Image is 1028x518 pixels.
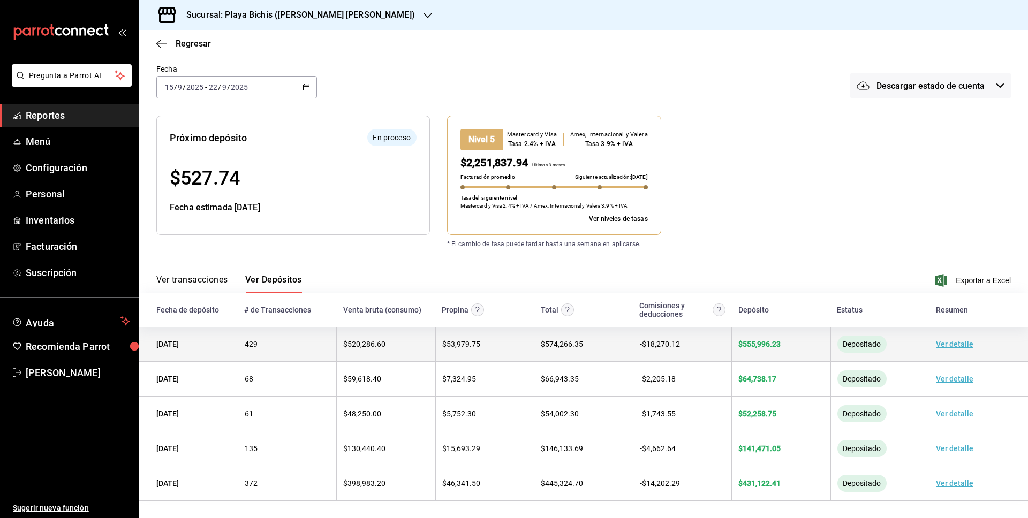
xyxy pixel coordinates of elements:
span: $ 66,943.35 [541,375,579,383]
input: ---- [230,83,248,92]
div: El monto ha sido enviado a tu cuenta bancaria. Puede tardar en verse reflejado, según la entidad ... [837,336,887,353]
span: Inventarios [26,213,130,227]
p: Facturación promedio [460,173,516,181]
button: Exportar a Excel [938,274,1011,287]
span: $ 130,440.40 [343,444,385,453]
span: $ 46,341.50 [442,479,480,487]
span: Recomienda Parrot [26,339,130,354]
span: / [218,83,221,92]
span: / [174,83,177,92]
div: Propina [442,306,468,314]
h3: Sucursal: Playa Bichis ([PERSON_NAME] [PERSON_NAME]) [178,9,415,21]
div: Depósito [738,306,769,314]
span: $ 64,738.17 [738,375,776,383]
div: El monto ha sido enviado a tu cuenta bancaria. Puede tardar en verse reflejado, según la entidad ... [837,475,887,492]
svg: Este monto equivale al total de la venta más otros abonos antes de aplicar comisión e IVA. [561,303,574,316]
td: 68 [238,362,336,397]
span: $ 7,324.95 [442,375,476,383]
span: $ 52,258.75 [738,409,776,418]
span: Regresar [176,39,211,49]
span: / [227,83,230,92]
span: $2,251,837.94 [460,156,528,169]
span: Facturación [26,239,130,254]
td: 135 [238,431,336,466]
div: Total [541,306,558,314]
span: Sugerir nueva función [13,502,130,514]
span: $ 445,324.70 [541,479,583,487]
span: Pregunta a Parrot AI [29,70,115,81]
a: Ver detalle [936,444,973,453]
button: Ver transacciones [156,275,228,293]
span: $ 15,693.29 [442,444,480,453]
span: Depositado [838,479,885,487]
span: - $ 2,205.18 [640,375,676,383]
label: Fecha [156,65,317,73]
a: Ver detalle [936,479,973,487]
svg: Las propinas mostradas excluyen toda configuración de retención. [471,303,484,316]
input: ---- [186,83,204,92]
span: $ 555,996.23 [738,340,781,348]
input: -- [177,83,183,92]
span: $ 48,250.00 [343,409,381,418]
td: [DATE] [139,431,238,466]
div: Mastercard y Visa [507,131,557,140]
span: Ayuda [26,315,116,327]
span: $ 53,979.75 [442,340,480,348]
p: Mastercard y Visa 2.4% + IVA / Amex, Internacional y Valera 3.9% + IVA [460,202,628,210]
span: Menú [26,134,130,149]
input: -- [222,83,227,92]
button: Pregunta a Parrot AI [12,64,132,87]
span: $ 520,286.60 [343,340,385,348]
p: Últimos 3 meses [528,162,565,171]
td: 61 [238,397,336,431]
span: Reportes [26,108,130,123]
span: - $ 14,202.29 [640,479,680,487]
span: - $ 4,662.64 [640,444,676,453]
span: $ 527.74 [170,167,240,189]
a: Pregunta a Parrot AI [7,78,132,89]
span: Personal [26,187,130,201]
span: - $ 1,743.55 [640,409,676,418]
div: Venta bruta (consumo) [343,306,421,314]
div: # de Transacciones [244,306,311,314]
span: / [183,83,186,92]
span: $ 59,618.40 [343,375,381,383]
span: $ 398,983.20 [343,479,385,487]
td: [DATE] [139,397,238,431]
span: $ 146,133.69 [541,444,583,453]
span: $ 141,471.05 [738,444,781,453]
button: Ver Depósitos [245,275,302,293]
td: [DATE] [139,327,238,362]
span: Depositado [838,375,885,383]
span: $ 574,266.35 [541,340,583,348]
span: Depositado [838,409,885,418]
p: Tasa del siguiente nivel [460,194,517,202]
div: El monto ha sido enviado a tu cuenta bancaria. Puede tardar en verse reflejado, según la entidad ... [837,405,887,422]
div: Tasa 3.9% + IVA [570,139,648,149]
div: navigation tabs [156,275,302,293]
div: Fecha de depósito [156,306,219,314]
div: * El cambio de tasa puede tardar hasta una semana en aplicarse. [430,222,866,249]
div: Amex, Internacional y Valera [570,131,648,140]
div: Resumen [936,306,968,314]
span: $ 5,752.30 [442,409,476,418]
span: Depositado [838,340,885,348]
div: El monto ha sido enviado a tu cuenta bancaria. Puede tardar en verse reflejado, según la entidad ... [837,440,887,457]
td: [DATE] [139,362,238,397]
td: 429 [238,327,336,362]
a: Ver todos los niveles de tasas [589,214,648,224]
td: [DATE] [139,466,238,501]
span: Configuración [26,161,130,175]
span: - $ 18,270.12 [640,340,680,348]
div: Estatus [837,306,863,314]
td: 372 [238,466,336,501]
a: Ver detalle [936,340,973,348]
span: - [205,83,207,92]
span: [PERSON_NAME] [26,365,130,380]
p: Siguiente actualización: [575,173,648,181]
button: Descargar estado de cuenta [850,73,1011,98]
span: Suscripción [26,265,130,280]
svg: Contempla comisión de ventas y propinas, IVA, cancelaciones y devoluciones. [713,303,725,316]
span: $ 54,002.30 [541,409,579,418]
